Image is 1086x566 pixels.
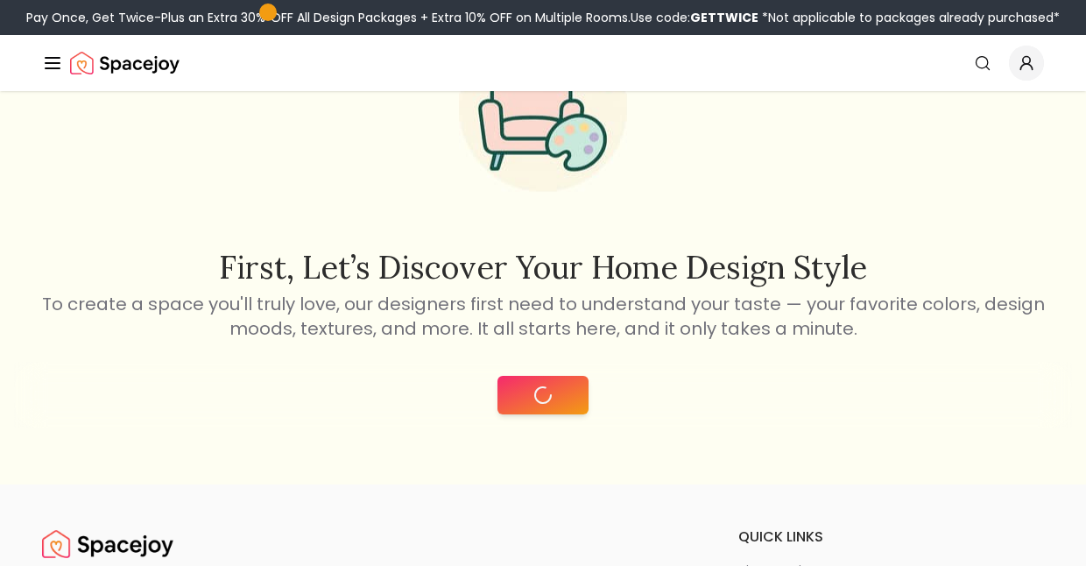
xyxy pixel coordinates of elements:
img: Spacejoy Logo [42,527,173,562]
b: GETTWICE [690,9,758,26]
span: *Not applicable to packages already purchased* [758,9,1060,26]
a: Spacejoy [42,527,173,562]
a: Spacejoy [70,46,180,81]
nav: Global [42,35,1044,91]
h6: quick links [738,527,1044,548]
img: Spacejoy Logo [70,46,180,81]
span: Use code: [631,9,758,26]
p: To create a space you'll truly love, our designers first need to understand your taste — your fav... [39,292,1047,341]
div: Pay Once, Get Twice-Plus an Extra 30% OFF All Design Packages + Extra 10% OFF on Multiple Rooms. [26,9,1060,26]
h2: First, let’s discover your home design style [39,250,1047,285]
